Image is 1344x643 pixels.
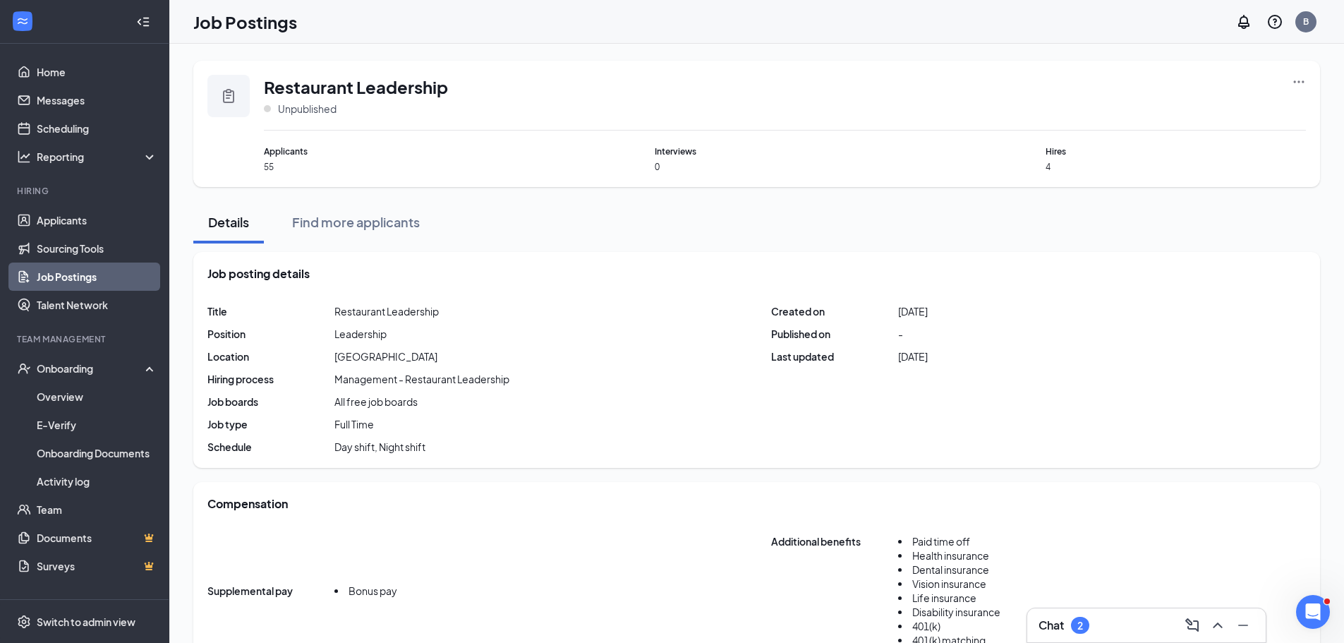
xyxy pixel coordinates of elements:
[1209,617,1226,634] svg: ChevronUp
[1184,617,1201,634] svg: ComposeMessage
[37,383,157,411] a: Overview
[207,372,334,386] span: Hiring process
[1046,161,1306,173] span: 4
[37,552,157,580] a: SurveysCrown
[1292,75,1306,89] svg: Ellipses
[37,411,157,439] a: E-Verify
[334,417,374,431] span: Full Time
[207,496,288,512] span: Compensation
[912,606,1000,618] span: Disability insurance
[912,620,940,632] span: 401(k)
[771,304,898,318] span: Created on
[334,349,437,363] span: [GEOGRAPHIC_DATA]
[264,75,448,99] span: Restaurant Leadership
[37,495,157,524] a: Team
[264,161,524,173] span: 55
[912,577,986,590] span: Vision insurance
[37,150,158,164] div: Reporting
[655,145,915,158] span: Interviews
[1235,13,1252,30] svg: Notifications
[334,304,439,318] span: Restaurant Leadership
[1039,618,1064,633] h3: Chat
[292,213,420,231] div: Find more applicants
[1303,16,1309,28] div: B
[912,563,989,576] span: Dental insurance
[264,145,524,158] span: Applicants
[37,439,157,467] a: Onboarding Documents
[898,304,928,318] span: [DATE]
[17,150,31,164] svg: Analysis
[17,361,31,375] svg: UserCheck
[207,440,334,454] span: Schedule
[334,327,387,341] div: Leadership
[912,591,976,604] span: Life insurance
[207,395,334,409] span: Job boards
[207,304,334,318] span: Title
[37,615,135,629] div: Switch to admin view
[1046,145,1306,158] span: Hires
[1232,614,1254,637] button: Minimize
[16,14,30,28] svg: WorkstreamLogo
[37,206,157,234] a: Applicants
[1296,595,1330,629] iframe: Intercom live chat
[1235,617,1252,634] svg: Minimize
[207,349,334,363] span: Location
[655,161,915,173] span: 0
[1266,13,1283,30] svg: QuestionInfo
[898,349,928,363] span: [DATE]
[334,372,509,386] div: Management - Restaurant Leadership
[1181,614,1204,637] button: ComposeMessage
[17,333,155,345] div: Team Management
[207,213,250,231] div: Details
[37,524,157,552] a: DocumentsCrown
[334,440,425,454] span: Day shift, Night shift
[37,291,157,319] a: Talent Network
[207,584,334,608] span: Supplemental pay
[1206,614,1229,637] button: ChevronUp
[136,15,150,29] svg: Collapse
[17,185,155,197] div: Hiring
[207,417,334,431] span: Job type
[37,467,157,495] a: Activity log
[1077,620,1083,632] div: 2
[771,327,898,341] span: Published on
[334,395,418,409] span: All free job boards
[771,349,898,363] span: Last updated
[37,86,157,114] a: Messages
[278,102,337,116] span: Unpublished
[898,327,903,341] span: -
[37,58,157,86] a: Home
[37,361,145,375] div: Onboarding
[37,234,157,263] a: Sourcing Tools
[193,10,297,34] h1: Job Postings
[207,327,334,341] span: Position
[17,615,31,629] svg: Settings
[37,114,157,143] a: Scheduling
[37,263,157,291] a: Job Postings
[220,88,237,104] svg: Clipboard
[349,584,397,597] span: Bonus pay
[207,266,310,282] span: Job posting details
[912,549,989,562] span: Health insurance
[912,535,970,548] span: Paid time off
